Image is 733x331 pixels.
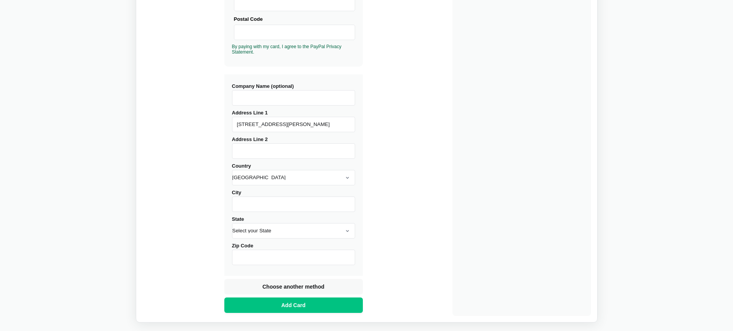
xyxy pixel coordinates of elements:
[234,15,355,23] div: Postal Code
[232,243,355,265] label: Zip Code
[232,250,355,265] input: Zip Code
[280,301,307,309] span: Add Card
[232,216,355,239] label: State
[232,170,355,185] select: Country
[232,117,355,132] input: Address Line 1
[237,25,352,40] iframe: Secure Credit Card Frame - Postal Code
[232,90,355,106] input: Company Name (optional)
[224,279,363,294] button: Choose another method
[232,136,355,159] label: Address Line 2
[232,163,355,185] label: Country
[232,223,355,239] select: State
[232,143,355,159] input: Address Line 2
[224,297,363,313] button: Add Card
[261,283,326,291] span: Choose another method
[232,190,355,212] label: City
[232,110,355,132] label: Address Line 1
[232,44,342,55] a: By paying with my card, I agree to the PayPal Privacy Statement.
[232,83,355,106] label: Company Name (optional)
[232,197,355,212] input: City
